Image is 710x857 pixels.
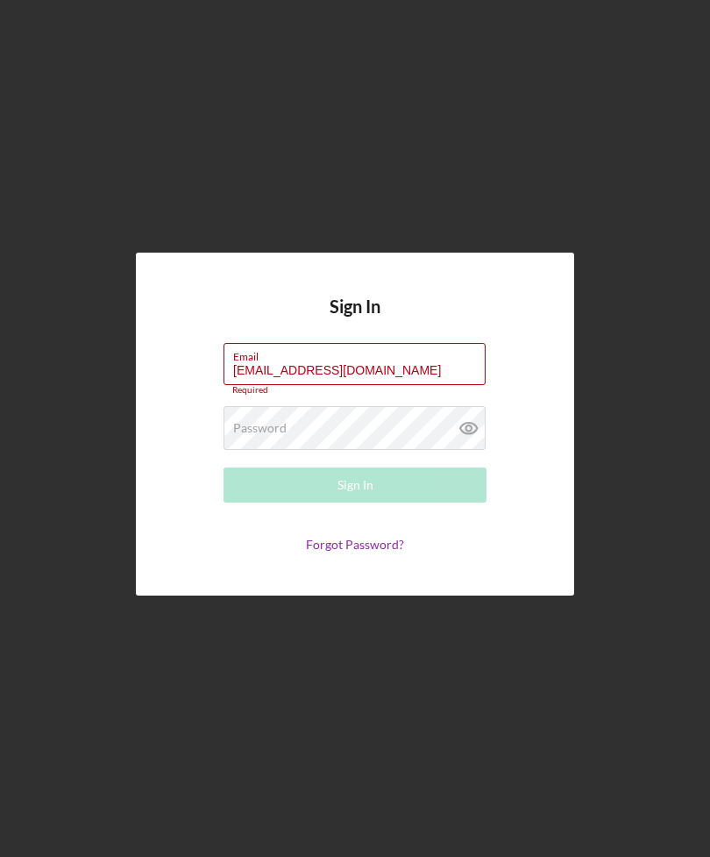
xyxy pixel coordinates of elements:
label: Email [233,344,486,363]
h4: Sign In [330,296,380,343]
button: Sign In [224,468,486,503]
a: Forgot Password? [306,537,404,552]
div: Sign In [337,468,373,503]
label: Password [233,421,287,435]
div: Required [224,385,486,396]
